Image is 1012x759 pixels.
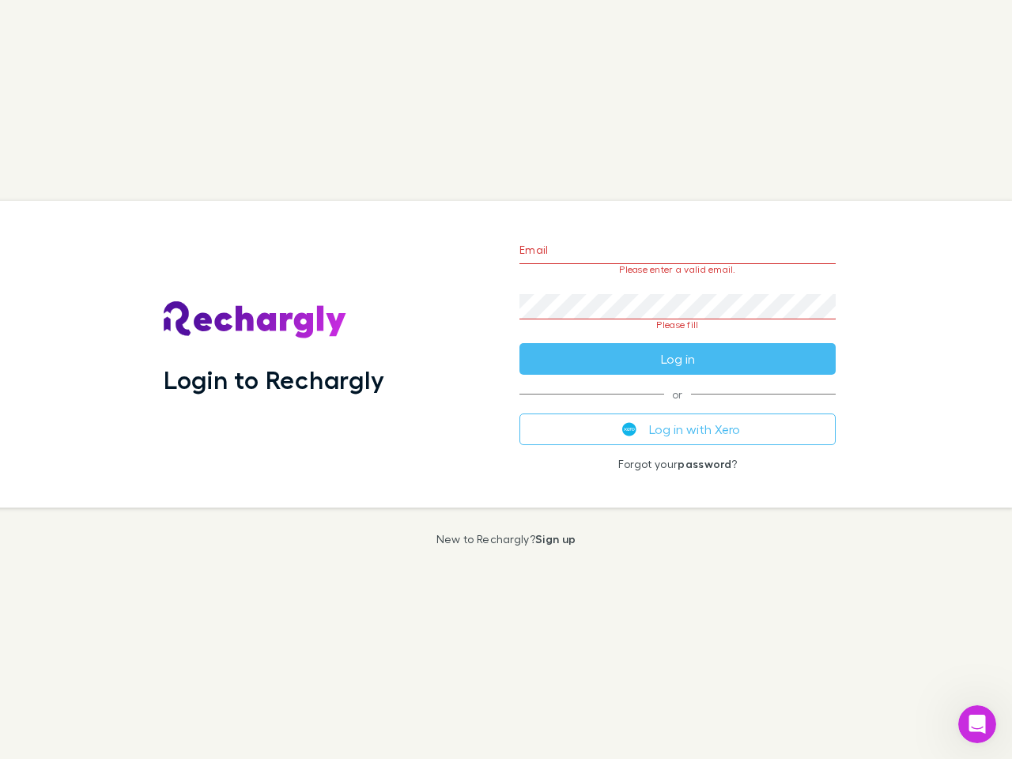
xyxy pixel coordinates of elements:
[164,301,347,339] img: Rechargly's Logo
[519,264,836,275] p: Please enter a valid email.
[436,533,576,546] p: New to Rechargly?
[519,319,836,330] p: Please fill
[519,458,836,470] p: Forgot your ?
[678,457,731,470] a: password
[958,705,996,743] iframe: Intercom live chat
[519,343,836,375] button: Log in
[164,364,384,395] h1: Login to Rechargly
[622,422,636,436] img: Xero's logo
[535,532,576,546] a: Sign up
[519,413,836,445] button: Log in with Xero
